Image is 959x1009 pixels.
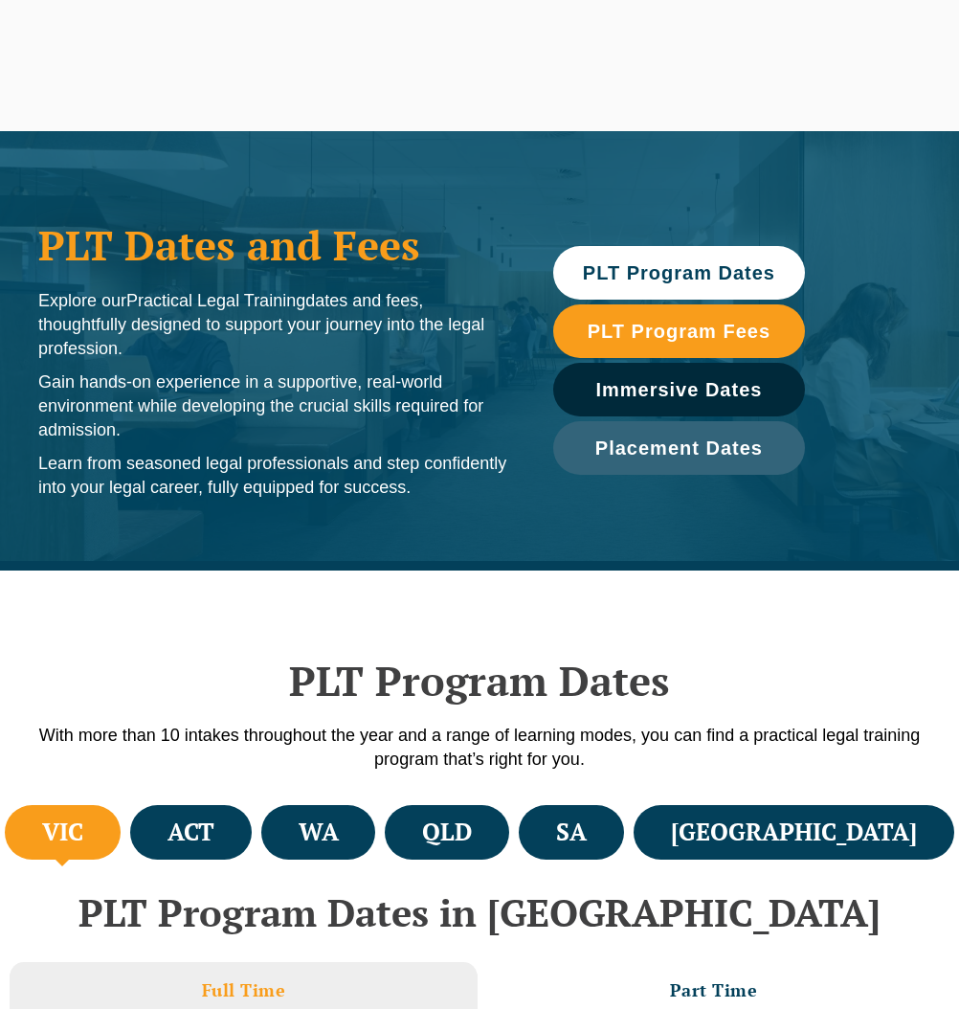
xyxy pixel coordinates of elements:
span: PLT Program Fees [588,322,770,341]
h1: PLT Dates and Fees [38,221,515,269]
span: Placement Dates [595,438,763,458]
p: Explore our dates and fees, thoughtfully designed to support your journey into the legal profession. [38,289,515,361]
h4: QLD [422,817,472,848]
h3: Part Time [670,979,758,1001]
h4: [GEOGRAPHIC_DATA] [671,817,917,848]
h4: VIC [42,817,83,848]
h2: PLT Program Dates [19,657,940,705]
h4: ACT [167,817,214,848]
h3: Full Time [202,979,286,1001]
p: Gain hands-on experience in a supportive, real-world environment while developing the crucial ski... [38,370,515,442]
a: PLT Program Dates [553,246,805,300]
span: Practical Legal Training [126,291,305,310]
h4: WA [299,817,339,848]
a: Immersive Dates [553,363,805,416]
a: PLT Program Fees [553,304,805,358]
a: Placement Dates [553,421,805,475]
span: Immersive Dates [595,380,762,399]
h4: SA [556,817,587,848]
p: With more than 10 intakes throughout the year and a range of learning modes, you can find a pract... [19,724,940,772]
p: Learn from seasoned legal professionals and step confidently into your legal career, fully equipp... [38,452,515,500]
span: PLT Program Dates [583,263,775,282]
